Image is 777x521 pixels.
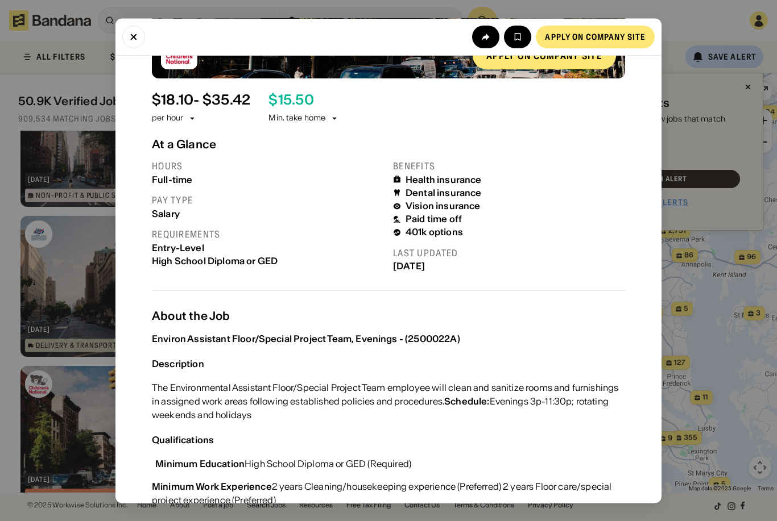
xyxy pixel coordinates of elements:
[122,25,145,48] button: Close
[152,243,384,253] div: Entry-Level
[545,32,646,40] div: Apply on company site
[152,137,625,151] div: At a Glance
[152,194,384,206] div: Pay type
[268,113,339,124] div: Min. take home
[406,174,482,185] div: Health insurance
[406,201,481,212] div: Vision insurance
[152,209,384,219] div: Salary
[444,395,489,407] div: Schedule:
[152,92,250,109] div: $ 18.10 - $35.42
[399,333,403,344] div: -
[152,160,384,172] div: Hours
[152,381,625,422] div: The Environmental Assistant Floor/Special Project Team employee will clean and sanitize rooms and...
[406,227,463,238] div: 401k options
[268,92,313,109] div: $ 15.50
[152,113,183,124] div: per hour
[152,358,204,369] div: Description
[152,174,384,185] div: Full-time
[152,481,272,492] div: Minimum Work Experience
[155,458,245,469] div: Minimum Education
[152,434,214,445] div: Qualifications
[152,256,384,266] div: High School Diploma or GED
[393,160,625,172] div: Benefits
[152,228,384,240] div: Requirements
[152,309,625,323] div: About the Job
[405,333,460,344] div: (2500022A)
[152,480,625,507] div: 2 years Cleaning/housekeeping experience (Preferred) 2 years Floor care/special project experienc...
[152,457,411,470] div: High School Diploma or GED (Required)
[486,51,602,60] div: Apply on company site
[393,261,625,272] div: [DATE]
[152,333,398,344] div: Environ Assistant Floor/Special Project Team, Evenings
[406,214,462,225] div: Paid time off
[406,187,482,198] div: Dental insurance
[393,247,625,259] div: Last updated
